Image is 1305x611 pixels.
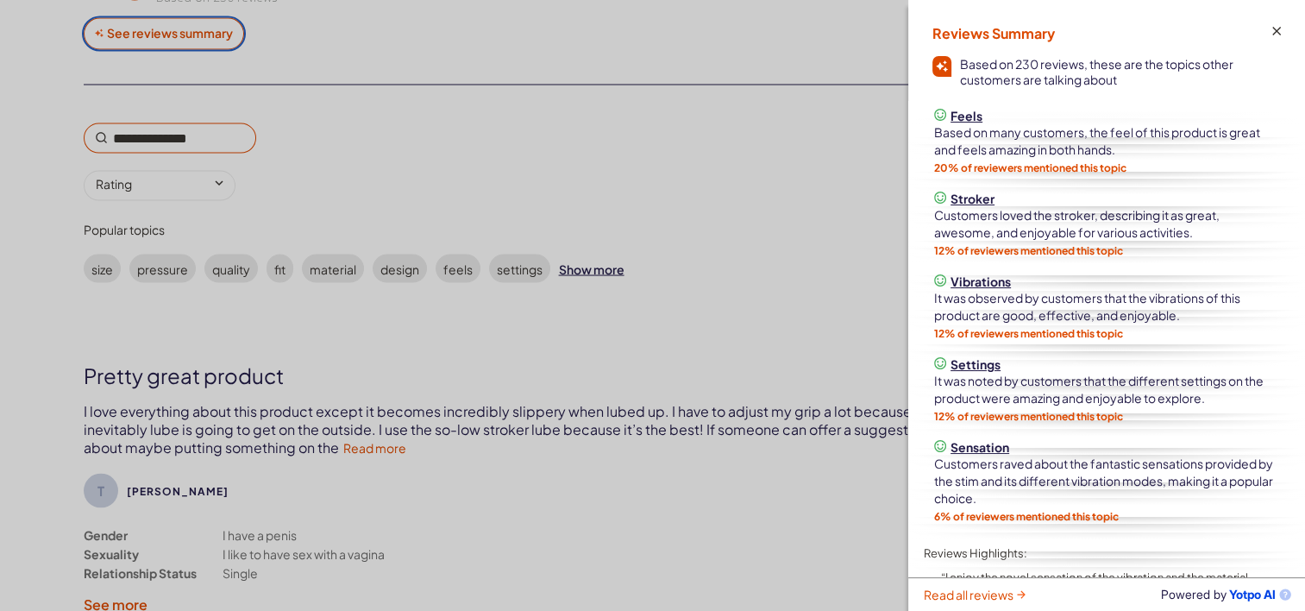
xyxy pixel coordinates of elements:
span: Yotpo AI [1229,588,1276,602]
div: 20% of reviewers mentioned this topic [934,158,1126,179]
span: Settings [951,355,1001,372]
span: Stroker [951,189,994,206]
a: Powered by Yotpo AI [1161,578,1305,611]
span: Vibrations [951,272,1011,289]
div: 6% of reviewers mentioned this topic [934,507,1119,527]
div: Customers loved the stroker, describing it as great, awesome, and enjoyable for various activities. [934,206,1279,241]
span: Read all reviews [924,587,1013,602]
div: 12% of reviewers mentioned this topic [934,241,1123,261]
div: 12% of reviewers mentioned this topic [934,406,1123,427]
span: Sensation [951,438,1009,455]
div: Customers raved about the fantastic sensations provided by the stim and its different vibration m... [934,455,1279,507]
div: Based on many customers, the feel of this product is great and feels amazing in both hands. [934,123,1279,158]
div: Based on 230 reviews, these are the topics other customers are talking about [908,42,1305,101]
div: It was observed by customers that the vibrations of this product are good, effective, and enjoyable. [934,289,1279,324]
span: “I enjoy the novel sensation of the vibration and the material gets very slick with proper lubric... [941,570,1248,603]
div: 12% of reviewers mentioned this topic [934,324,1123,344]
span: Powered by [1161,588,1227,602]
div: Reviews Highlights: [924,532,1027,567]
span: Feels [951,106,982,123]
div: It was noted by customers that the different settings on the product were amazing and enjoyable t... [934,372,1279,406]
